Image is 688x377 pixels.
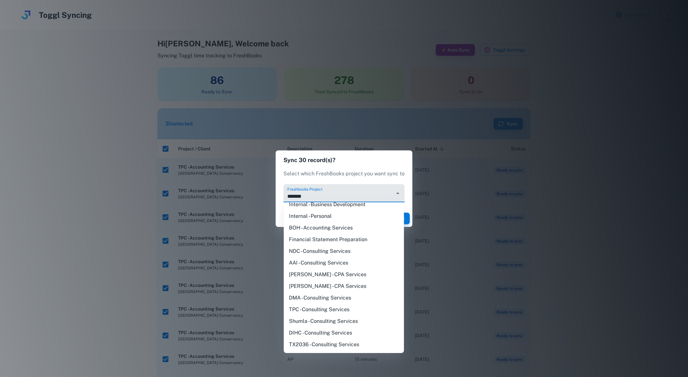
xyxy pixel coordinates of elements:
li: Internal - Business Development [284,199,404,210]
button: Close [393,189,402,198]
li: TPC - Consulting Services [284,304,404,315]
li: TX2036 - Consulting Services [284,339,404,350]
label: Freshbooks Project [287,186,322,192]
h2: Sync 30 record(s)? [276,150,412,170]
li: [PERSON_NAME] - CPA Services [284,280,404,292]
p: Select which FreshBooks project you want sync to [283,170,405,178]
li: BOH - Accounting Services [284,222,404,234]
li: [PERSON_NAME] - CPA Services [284,269,404,280]
li: Shumla - Consulting Services [284,315,404,327]
li: DMA - Consulting Services [284,292,404,304]
li: NDC - Consulting Services [284,245,404,257]
li: DIHC - Consulting Services [284,327,404,339]
li: Financial Statement Preparation [284,234,404,245]
li: AAI - Consulting Services [284,257,404,269]
li: Internal - Personal [284,210,404,222]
